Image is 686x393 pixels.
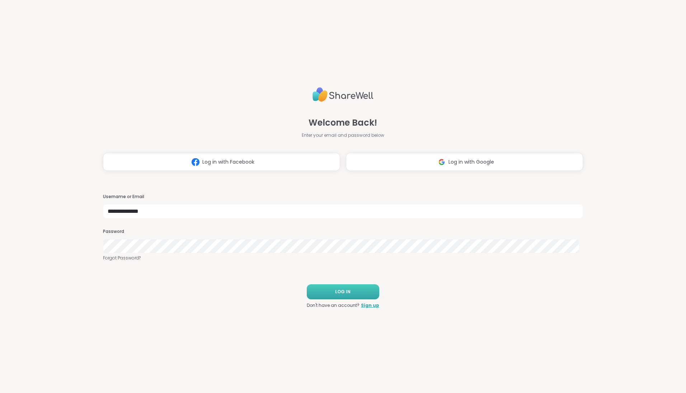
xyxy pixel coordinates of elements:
span: Log in with Google [448,158,494,166]
img: ShareWell Logomark [435,155,448,169]
a: Forgot Password? [103,255,583,261]
span: Welcome Back! [309,116,377,129]
img: ShareWell Logo [313,84,373,105]
img: ShareWell Logomark [189,155,202,169]
button: Log in with Google [346,153,583,171]
h3: Username or Email [103,194,583,200]
span: Don't have an account? [307,302,360,309]
span: Log in with Facebook [202,158,254,166]
h3: Password [103,229,583,235]
button: Log in with Facebook [103,153,340,171]
span: Enter your email and password below [302,132,384,139]
button: LOG IN [307,284,379,299]
a: Sign up [361,302,379,309]
span: LOG IN [335,289,351,295]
